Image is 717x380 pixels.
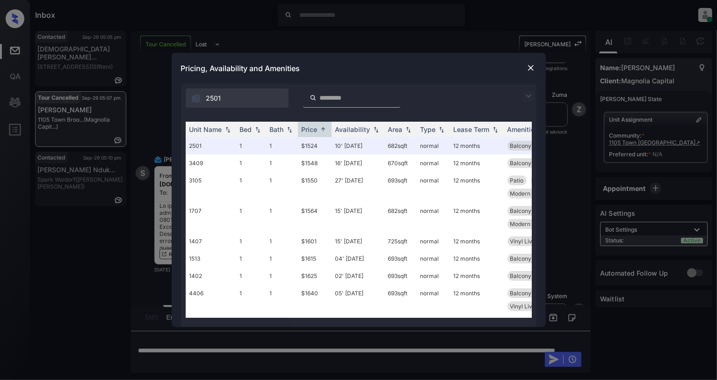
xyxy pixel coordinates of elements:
td: 3105 [186,172,236,202]
td: $1524 [298,137,332,154]
span: Modern Finish -... [510,190,556,197]
td: 1407 [186,233,236,250]
td: 10' [DATE] [332,137,384,154]
td: 670 sqft [384,154,417,172]
span: Balcony - Large [510,255,553,262]
td: $1615 [298,250,332,267]
img: icon-zuma [310,94,317,102]
td: 12 months [450,250,504,267]
td: 1 [236,137,266,154]
span: Balcony - Large [510,142,553,149]
img: close [526,63,536,73]
td: 12 months [450,137,504,154]
td: 27' [DATE] [332,172,384,202]
td: 693 sqft [384,285,417,315]
img: sorting [404,126,413,133]
td: 1 [266,315,298,358]
span: Patio [510,177,524,184]
img: sorting [285,126,294,133]
td: 693 sqft [384,250,417,267]
td: $1643 [298,315,332,358]
td: 1 [266,233,298,250]
td: 16' [DATE] [332,154,384,172]
td: 15' [DATE] [332,202,384,233]
span: 2501 [206,93,221,103]
td: normal [417,285,450,315]
td: 1 [266,172,298,202]
td: 1513 [186,250,236,267]
td: 04' [DATE] [332,250,384,267]
td: 12 months [450,172,504,202]
td: 3109 [186,315,236,358]
td: 1 [266,267,298,285]
td: 12 months [450,315,504,358]
img: sorting [223,126,232,133]
img: icon-zuma [523,90,534,102]
td: 682 sqft [384,137,417,154]
td: 12 months [450,202,504,233]
img: sorting [437,126,446,133]
td: 12 months [450,267,504,285]
td: 1 [266,154,298,172]
td: 05' [DATE] [332,285,384,315]
td: $1601 [298,233,332,250]
span: Balcony - Large [510,207,553,214]
td: 4406 [186,285,236,315]
td: 1 [236,267,266,285]
td: 07' [DATE] [332,315,384,358]
td: 3409 [186,154,236,172]
td: 1 [236,315,266,358]
span: Balcony - Large [510,290,553,297]
td: 1 [236,172,266,202]
td: normal [417,137,450,154]
img: sorting [253,126,262,133]
div: Bath [270,125,284,133]
span: Balcony - Large [510,160,553,167]
td: 1 [236,285,266,315]
td: 725 sqft [384,233,417,250]
td: 1 [236,202,266,233]
td: 1402 [186,267,236,285]
div: Bed [240,125,252,133]
td: 12 months [450,285,504,315]
div: Unit Name [189,125,222,133]
td: 12 months [450,154,504,172]
td: 12 months [450,233,504,250]
td: $1550 [298,172,332,202]
td: $1640 [298,285,332,315]
td: 2501 [186,137,236,154]
div: Amenities [507,125,539,133]
div: Type [420,125,436,133]
td: 1 [236,154,266,172]
td: normal [417,267,450,285]
td: 682 sqft [384,202,417,233]
td: normal [417,172,450,202]
span: Vinyl Living Di... [510,303,552,310]
td: 02' [DATE] [332,267,384,285]
td: $1564 [298,202,332,233]
div: Lease Term [454,125,490,133]
img: sorting [319,126,328,133]
td: $1548 [298,154,332,172]
td: normal [417,202,450,233]
td: 1 [236,233,266,250]
td: 670 sqft [384,315,417,358]
td: normal [417,250,450,267]
span: Balcony - Large [510,272,553,279]
td: 1 [266,250,298,267]
td: normal [417,233,450,250]
td: 1 [266,202,298,233]
img: sorting [491,126,500,133]
td: normal [417,315,450,358]
span: Vinyl Living Di... [510,238,552,245]
span: Modern Finish -... [510,220,556,227]
td: 15' [DATE] [332,233,384,250]
div: Availability [335,125,370,133]
div: Area [388,125,403,133]
img: sorting [371,126,381,133]
td: 1 [266,137,298,154]
div: Pricing, Availability and Amenities [172,53,546,84]
td: 1 [266,285,298,315]
div: Price [302,125,318,133]
td: 693 sqft [384,267,417,285]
